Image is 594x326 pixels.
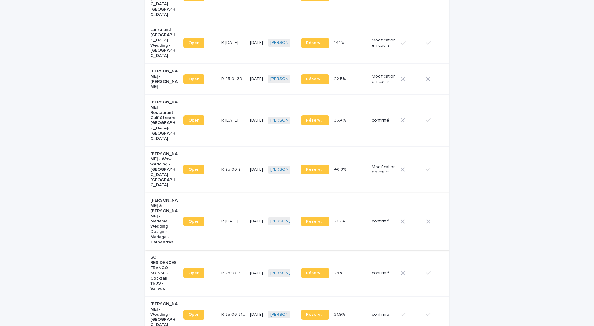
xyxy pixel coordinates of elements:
a: [PERSON_NAME] [270,219,304,224]
p: Modification en cours [372,38,396,48]
tr: [PERSON_NAME] & [PERSON_NAME] - Madame Wedding Design - Mariage - CarpentrasOpenR [DATE]R [DATE] ... [145,193,497,250]
span: Réservation [306,219,324,224]
p: Modification en cours [372,74,396,84]
p: [DATE] [250,312,263,317]
span: Réservation [306,167,324,172]
p: 14.1% [334,39,345,45]
a: Réservation [301,217,329,226]
span: Open [188,77,200,81]
span: Open [188,271,200,275]
p: R 25 03 1917 [221,217,239,224]
span: Réservation [306,41,324,45]
span: Réservation [306,118,324,122]
p: [PERSON_NAME] & [PERSON_NAME] - Madame Wedding Design - Mariage - Carpentras [150,198,179,245]
p: confirmé [372,312,396,317]
a: Open [183,310,204,320]
tr: Lanza and [GEOGRAPHIC_DATA] - Wedding - [GEOGRAPHIC_DATA]OpenR [DATE]R [DATE] [DATE][PERSON_NAME]... [145,22,497,64]
a: [PERSON_NAME] [270,76,304,82]
a: [PERSON_NAME] [270,312,304,317]
p: [DATE] [250,271,263,276]
a: Open [183,217,204,226]
p: [PERSON_NAME] - Restaurant Gulf Stream - [GEOGRAPHIC_DATA]-[GEOGRAPHIC_DATA] [150,100,179,141]
span: Réservation [306,77,324,81]
p: R 25 07 2460 [221,269,246,276]
p: confirmé [372,219,396,224]
tr: [PERSON_NAME] - Restaurant Gulf Stream - [GEOGRAPHIC_DATA]-[GEOGRAPHIC_DATA]OpenR [DATE]R [DATE] ... [145,95,497,146]
p: R 25 07 1921 [221,117,239,123]
p: [DATE] [250,167,263,172]
p: R 25 06 2125 [221,311,246,317]
a: Réservation [301,115,329,125]
p: 22.5% [334,75,347,82]
p: SCI RESIDENCES FRANCO SUISSE - Cocktail 11/09 - Vanves [150,255,179,291]
p: R 25 01 3822 [221,75,246,82]
tr: [PERSON_NAME] - Wow wedding - [GEOGRAPHIC_DATA] - [GEOGRAPHIC_DATA]OpenR 25 06 2861R 25 06 2861 [... [145,146,497,193]
a: [PERSON_NAME] [270,40,304,45]
a: Open [183,165,204,174]
span: Réservation [306,271,324,275]
p: confirmé [372,271,396,276]
a: [PERSON_NAME] [270,118,304,123]
p: 40.3% [334,166,347,172]
p: [PERSON_NAME] - [PERSON_NAME] [150,69,179,89]
p: 21.2% [334,217,346,224]
a: Réservation [301,165,329,174]
p: [PERSON_NAME] - Wow wedding - [GEOGRAPHIC_DATA] - [GEOGRAPHIC_DATA] [150,152,179,188]
a: Réservation [301,38,329,48]
p: [DATE] [250,76,263,82]
a: Réservation [301,74,329,84]
a: Réservation [301,310,329,320]
span: Open [188,41,200,45]
a: [PERSON_NAME] [270,167,304,172]
p: [DATE] [250,118,263,123]
p: R 25 06 2861 [221,166,246,172]
span: Open [188,118,200,122]
p: R 24 12 2052 [221,39,239,45]
span: Open [188,219,200,224]
a: Open [183,74,204,84]
a: Open [183,115,204,125]
p: Modification en cours [372,165,396,175]
p: confirmé [372,118,396,123]
span: Réservation [306,312,324,317]
a: Réservation [301,268,329,278]
p: Lanza and [GEOGRAPHIC_DATA] - Wedding - [GEOGRAPHIC_DATA] [150,27,179,58]
tr: SCI RESIDENCES FRANCO SUISSE - Cocktail 11/09 - VanvesOpenR 25 07 2460R 25 07 2460 [DATE][PERSON_... [145,250,497,297]
p: [DATE] [250,40,263,45]
a: Open [183,268,204,278]
p: [DATE] [250,219,263,224]
tr: [PERSON_NAME] - [PERSON_NAME]OpenR 25 01 3822R 25 01 3822 [DATE][PERSON_NAME] Réservation22.5%22.... [145,64,497,95]
a: [PERSON_NAME] [270,271,304,276]
a: Open [183,38,204,48]
p: 29% [334,269,344,276]
span: Open [188,167,200,172]
p: 35.4% [334,117,347,123]
p: 31.9% [334,311,346,317]
span: Open [188,312,200,317]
